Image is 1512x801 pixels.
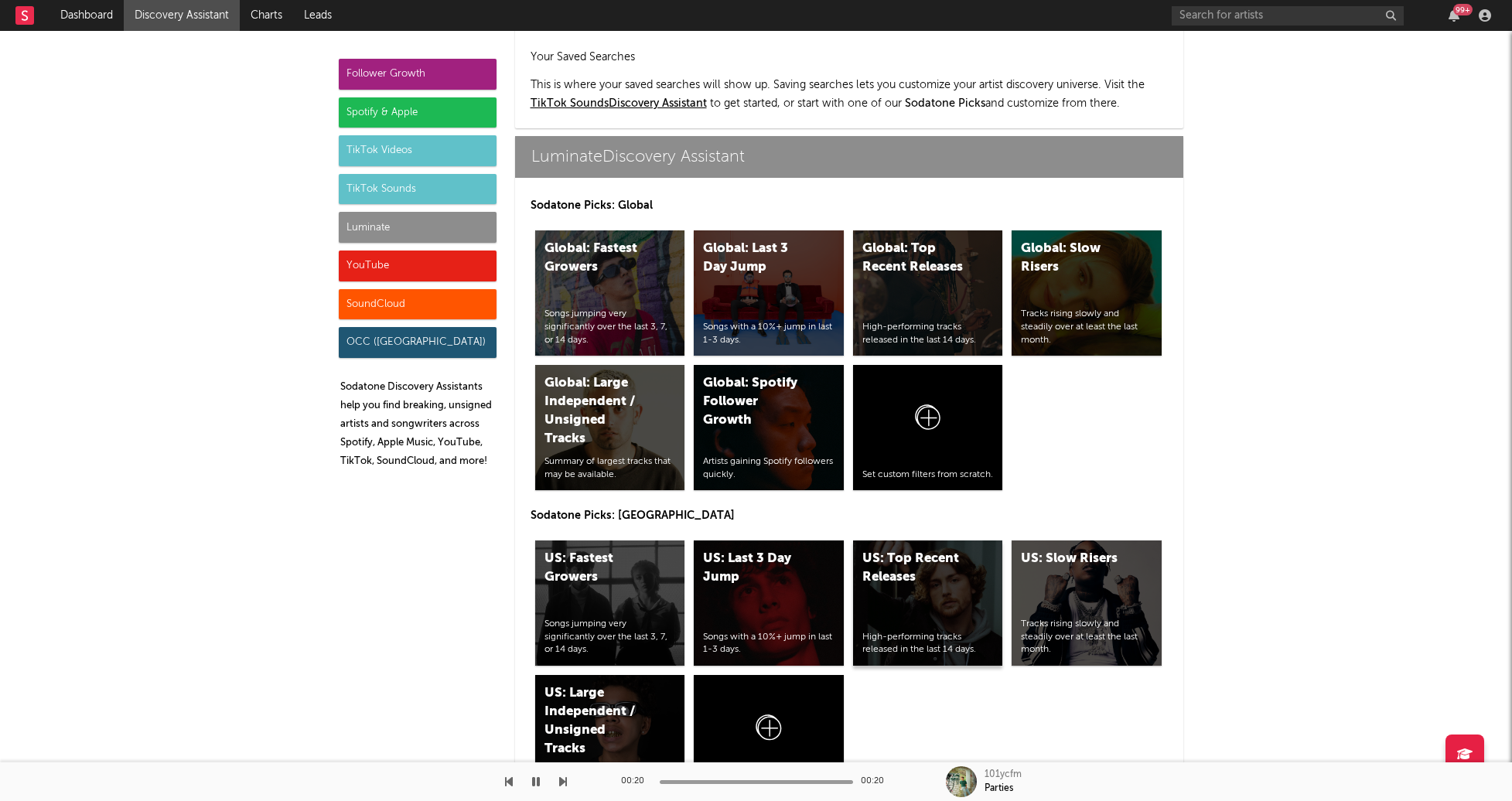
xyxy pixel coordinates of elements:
[703,240,808,277] div: Global: Last 3 Day Jump
[694,540,844,666] a: US: Last 3 Day JumpSongs with a 10%+ jump in last 1-3 days.
[853,230,1003,356] a: Global: Top Recent ReleasesHigh-performing tracks released in the last 14 days.
[339,251,497,281] div: YouTube
[340,378,497,471] p: Sodatone Discovery Assistants help you find breaking, unsigned artists and songwriters across Spo...
[544,550,650,587] div: US: Fastest Growers
[544,455,676,482] div: Summary of largest tracks that may be available.
[853,365,1003,490] a: Set custom filters from scratch.
[339,135,497,166] div: TikTok Videos
[1012,540,1162,666] a: US: Slow RisersTracks rising slowly and steadily over at least the last month.
[515,136,1183,178] a: LuminateDiscovery Assistant
[853,540,1003,666] a: US: Top Recent ReleasesHigh-performing tracks released in the last 14 days.
[339,212,497,243] div: Luminate
[862,321,994,347] div: High-performing tracks released in the last 14 days.
[535,540,685,666] a: US: Fastest GrowersSongs jumping very significantly over the last 3, 7, or 14 days.
[862,240,968,277] div: Global: Top Recent Releases
[339,289,497,320] div: SoundCloud
[621,772,652,791] div: 00:20
[544,308,676,346] div: Songs jumping very significantly over the last 3, 7, or 14 days.
[544,240,650,277] div: Global: Fastest Growers
[703,374,808,430] div: Global: Spotify Follower Growth
[339,327,497,358] div: OCC ([GEOGRAPHIC_DATA])
[861,772,892,791] div: 00:20
[535,675,685,800] a: US: Large Independent / Unsigned TracksSummary of largest tracks that may be available.
[1021,308,1152,346] div: Tracks rising slowly and steadily over at least the last month.
[1449,9,1459,22] button: 99+
[862,550,968,587] div: US: Top Recent Releases
[339,174,497,205] div: TikTok Sounds
[544,684,650,758] div: US: Large Independent / Unsigned Tracks
[985,768,1022,782] div: 101ycfm
[1021,618,1152,656] div: Tracks rising slowly and steadily over at least the last month.
[544,618,676,656] div: Songs jumping very significantly over the last 3, 7, or 14 days.
[531,48,1168,66] h2: Your Saved Searches
[531,506,1168,525] p: Sodatone Picks: [GEOGRAPHIC_DATA]
[1021,240,1126,277] div: Global: Slow Risers
[694,365,844,490] a: Global: Spotify Follower GrowthArtists gaining Spotify followers quickly.
[339,59,497,90] div: Follower Growth
[531,98,707,109] a: TikTok SoundsDiscovery Assistant
[703,321,835,347] div: Songs with a 10%+ jump in last 1-3 days.
[703,550,808,587] div: US: Last 3 Day Jump
[1012,230,1162,356] a: Global: Slow RisersTracks rising slowly and steadily over at least the last month.
[703,455,835,482] div: Artists gaining Spotify followers quickly.
[1172,6,1404,26] input: Search for artists
[531,76,1168,113] p: This is where your saved searches will show up. Saving searches lets you customize your artist di...
[535,230,685,356] a: Global: Fastest GrowersSongs jumping very significantly over the last 3, 7, or 14 days.
[544,374,650,448] div: Global: Large Independent / Unsigned Tracks
[531,196,1168,215] p: Sodatone Picks: Global
[694,675,844,800] a: Set custom filters from scratch.
[862,469,994,482] div: Set custom filters from scratch.
[703,631,835,657] div: Songs with a 10%+ jump in last 1-3 days.
[535,365,685,490] a: Global: Large Independent / Unsigned TracksSummary of largest tracks that may be available.
[694,230,844,356] a: Global: Last 3 Day JumpSongs with a 10%+ jump in last 1-3 days.
[1453,4,1473,15] div: 99 +
[862,631,994,657] div: High-performing tracks released in the last 14 days.
[1021,550,1126,568] div: US: Slow Risers
[905,98,985,109] span: Sodatone Picks
[339,97,497,128] div: Spotify & Apple
[985,782,1013,796] div: Parties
